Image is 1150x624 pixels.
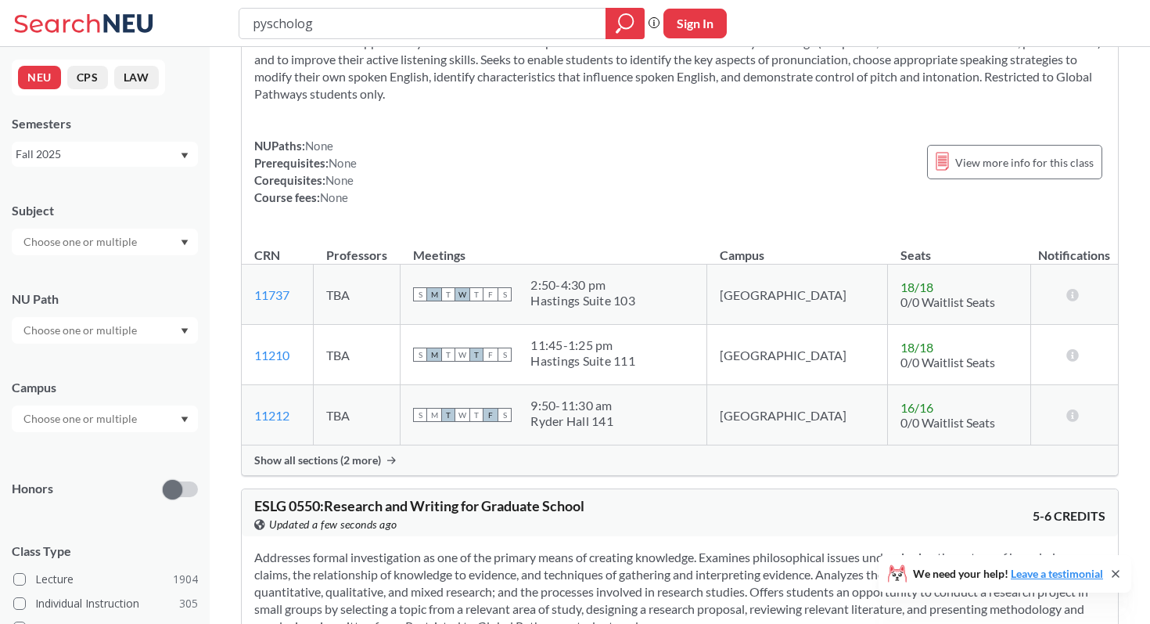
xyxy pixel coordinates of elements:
button: LAW [114,66,159,89]
div: magnifying glass [606,8,645,39]
span: S [498,287,512,301]
input: Choose one or multiple [16,233,147,251]
span: M [427,287,441,301]
input: Choose one or multiple [16,321,147,340]
span: 0/0 Waitlist Seats [900,355,995,370]
span: T [441,408,455,422]
span: 5-6 CREDITS [1033,507,1105,525]
span: 16 / 16 [900,400,933,415]
button: CPS [67,66,108,89]
span: T [469,408,483,422]
td: TBA [314,265,401,325]
th: Professors [314,231,401,265]
span: T [441,348,455,362]
svg: Dropdown arrow [181,153,189,159]
div: Hastings Suite 103 [530,293,635,308]
a: Leave a testimonial [1011,567,1103,580]
div: NUPaths: Prerequisites: Corequisites: Course fees: [254,137,357,206]
span: F [483,408,498,422]
svg: magnifying glass [616,13,634,34]
input: Class, professor, course number, "phrase" [251,10,595,37]
th: Notifications [1030,231,1118,265]
div: Show all sections (2 more) [242,445,1118,475]
a: 11212 [254,408,289,423]
div: CRN [254,247,280,264]
svg: Dropdown arrow [181,328,189,334]
span: 305 [179,595,198,612]
span: 18 / 18 [900,340,933,355]
th: Seats [888,231,1030,265]
span: W [455,348,469,362]
span: None [305,139,333,153]
label: Individual Instruction [13,593,198,614]
span: 1904 [173,571,198,588]
a: 11210 [254,348,289,362]
span: 18 / 18 [900,280,933,294]
div: NU Path [12,290,198,308]
div: Fall 2025Dropdown arrow [12,142,198,167]
div: 2:50 - 4:30 pm [530,277,635,293]
td: TBA [314,385,401,445]
span: S [498,348,512,362]
span: S [413,287,427,301]
p: Honors [12,480,53,498]
div: Fall 2025 [16,146,179,163]
span: None [320,190,348,204]
div: 11:45 - 1:25 pm [530,337,635,353]
section: Offers students an opportunity to learn how to make speech more understandable in a variety of se... [254,34,1105,103]
span: T [469,287,483,301]
span: W [455,287,469,301]
div: Hastings Suite 111 [530,353,635,369]
span: S [413,348,427,362]
svg: Dropdown arrow [181,417,189,423]
span: W [455,408,469,422]
th: Meetings [401,231,707,265]
span: Class Type [12,543,198,560]
label: Lecture [13,569,198,590]
span: S [413,408,427,422]
span: Updated a few seconds ago [269,516,397,533]
div: Campus [12,379,198,396]
span: View more info for this class [955,153,1094,172]
span: We need your help! [913,568,1103,579]
td: [GEOGRAPHIC_DATA] [707,385,888,445]
span: 0/0 Waitlist Seats [900,294,995,309]
div: Dropdown arrow [12,406,198,432]
td: TBA [314,325,401,385]
span: F [483,287,498,301]
span: S [498,408,512,422]
th: Campus [707,231,888,265]
span: M [427,408,441,422]
div: 9:50 - 11:30 am [530,398,613,413]
span: ESLG 0550 : Research and Writing for Graduate School [254,497,584,514]
button: NEU [18,66,61,89]
span: T [469,348,483,362]
span: None [329,156,357,170]
span: None [325,173,354,187]
div: Ryder Hall 141 [530,413,613,429]
input: Choose one or multiple [16,409,147,428]
button: Sign In [663,9,727,38]
div: Dropdown arrow [12,229,198,255]
span: Show all sections (2 more) [254,453,381,467]
td: [GEOGRAPHIC_DATA] [707,325,888,385]
span: T [441,287,455,301]
div: Dropdown arrow [12,317,198,344]
a: 11737 [254,287,289,302]
span: F [483,348,498,362]
svg: Dropdown arrow [181,240,189,246]
td: [GEOGRAPHIC_DATA] [707,265,888,325]
span: 0/0 Waitlist Seats [900,415,995,430]
span: M [427,348,441,362]
div: Semesters [12,115,198,132]
div: Subject [12,202,198,219]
